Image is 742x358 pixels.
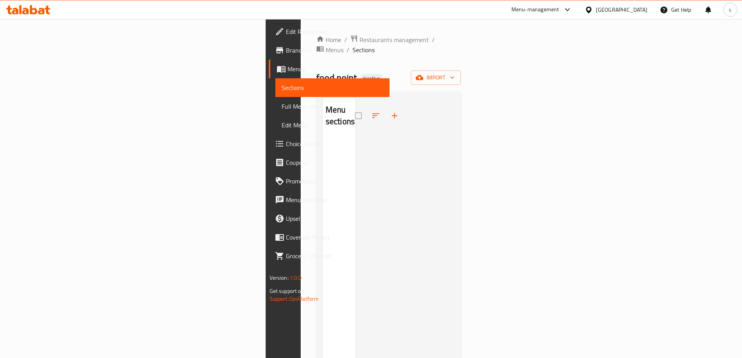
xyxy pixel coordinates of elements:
[269,153,390,172] a: Coupons
[596,5,647,14] div: [GEOGRAPHIC_DATA]
[286,46,383,55] span: Branches
[282,120,383,130] span: Edit Menu
[286,27,383,36] span: Edit Restaurant
[275,78,390,97] a: Sections
[286,214,383,223] span: Upsell
[511,5,559,14] div: Menu-management
[270,286,305,296] span: Get support on:
[286,139,383,148] span: Choice Groups
[286,233,383,242] span: Coverage Report
[269,247,390,265] a: Grocery Checklist
[270,273,289,283] span: Version:
[287,64,383,74] span: Menus
[286,195,383,205] span: Menu disclaimer
[269,228,390,247] a: Coverage Report
[290,273,302,283] span: 1.0.0
[269,209,390,228] a: Upsell
[286,158,383,167] span: Coupons
[323,134,356,141] nav: Menu sections
[286,251,383,261] span: Grocery Checklist
[269,190,390,209] a: Menu disclaimer
[360,35,429,44] span: Restaurants management
[269,22,390,41] a: Edit Restaurant
[411,71,461,85] button: import
[729,5,731,14] span: s
[275,116,390,134] a: Edit Menu
[269,60,390,78] a: Menus
[269,172,390,190] a: Promotions
[269,134,390,153] a: Choice Groups
[286,176,383,186] span: Promotions
[385,106,404,125] button: Add section
[432,35,435,44] li: /
[350,35,429,45] a: Restaurants management
[275,97,390,116] a: Full Menu View
[282,83,383,92] span: Sections
[417,73,455,83] span: import
[270,294,319,304] a: Support.OpsPlatform
[269,41,390,60] a: Branches
[282,102,383,111] span: Full Menu View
